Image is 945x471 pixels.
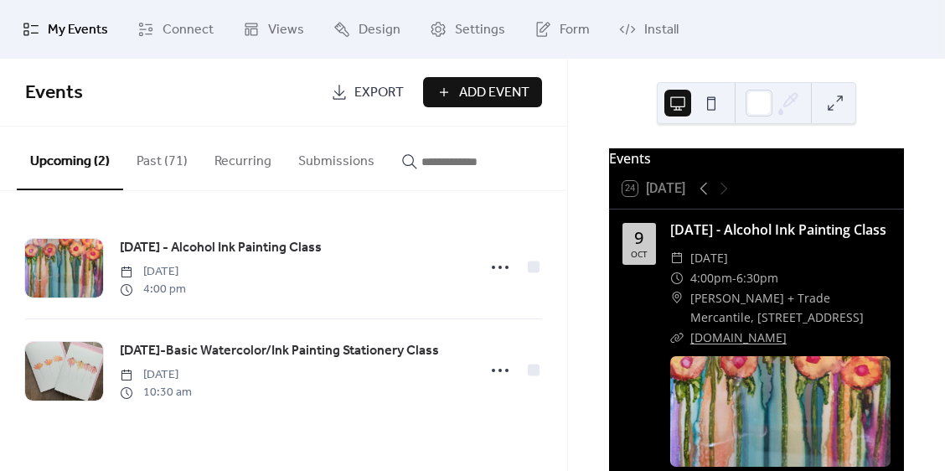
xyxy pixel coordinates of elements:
a: [DATE] - Alcohol Ink Painting Class [120,237,322,259]
span: My Events [48,20,108,40]
span: Connect [163,20,214,40]
span: Settings [455,20,505,40]
a: Export [318,77,416,107]
span: [DATE] [120,263,186,281]
a: Install [607,7,691,52]
span: - [732,268,736,288]
button: Submissions [285,127,388,189]
span: [DATE]-Basic Watercolor/Ink Painting Stationery Class [120,341,439,361]
span: Export [354,83,404,103]
span: [DATE] [120,366,192,384]
a: Views [230,7,317,52]
a: [DATE]-Basic Watercolor/Ink Painting Stationery Class [120,340,439,362]
a: Form [522,7,602,52]
button: Recurring [201,127,285,189]
div: ​ [670,248,684,268]
div: 9 [634,230,643,246]
button: Past (71) [123,127,201,189]
a: [DATE] - Alcohol Ink Painting Class [670,220,886,239]
a: Connect [125,7,226,52]
a: Design [321,7,413,52]
span: Design [359,20,400,40]
span: Views [268,20,304,40]
div: ​ [670,288,684,308]
a: My Events [10,7,121,52]
span: [DATE] [690,248,728,268]
span: 4:00pm [690,268,732,288]
button: Upcoming (2) [17,127,123,190]
div: Oct [631,250,648,258]
span: Install [644,20,679,40]
a: [DOMAIN_NAME] [690,329,787,345]
div: Events [609,148,904,168]
span: 10:30 am [120,384,192,401]
span: 4:00 pm [120,281,186,298]
span: [PERSON_NAME] + Trade Mercantile, [STREET_ADDRESS] [690,288,891,329]
div: ​ [670,328,684,348]
span: Add Event [459,83,529,103]
button: Add Event [423,77,542,107]
div: ​ [670,268,684,288]
span: Form [560,20,590,40]
span: Events [25,75,83,111]
span: 6:30pm [736,268,778,288]
a: Settings [417,7,518,52]
span: [DATE] - Alcohol Ink Painting Class [120,238,322,258]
